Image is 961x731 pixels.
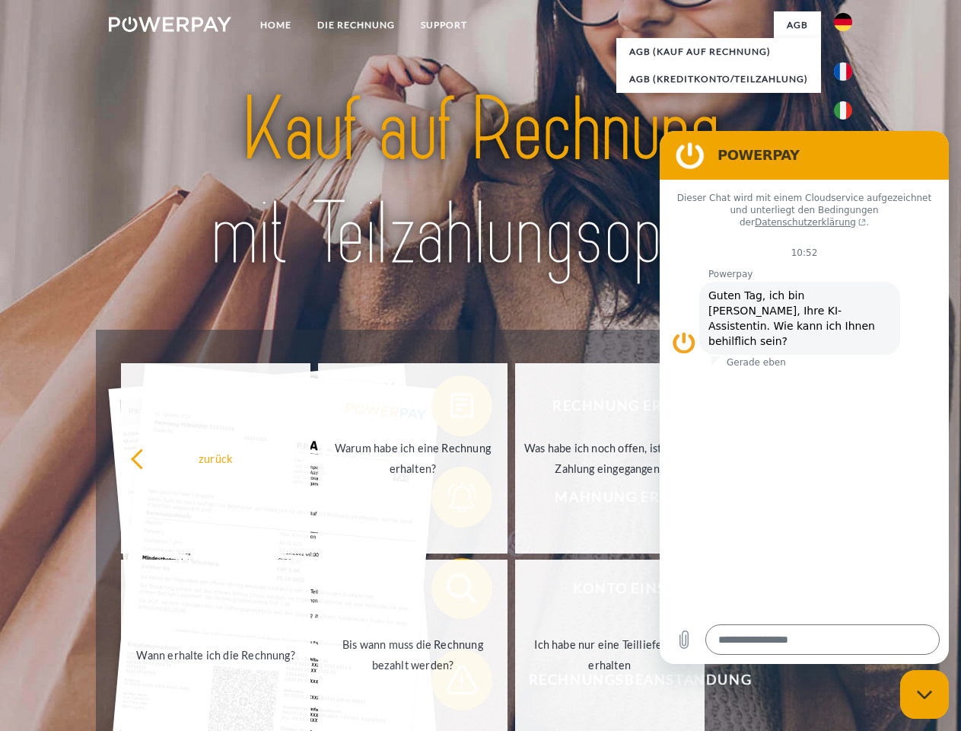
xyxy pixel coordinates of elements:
div: Was habe ich noch offen, ist meine Zahlung eingegangen? [524,438,695,479]
a: AGB (Kauf auf Rechnung) [616,38,821,65]
a: Was habe ich noch offen, ist meine Zahlung eingegangen? [515,363,705,554]
iframe: Messaging-Fenster [660,131,949,664]
a: agb [774,11,821,39]
a: AGB (Kreditkonto/Teilzahlung) [616,65,821,93]
img: de [834,13,852,31]
div: zurück [130,448,301,468]
a: DIE RECHNUNG [304,11,408,39]
img: fr [834,62,852,81]
iframe: Schaltfläche zum Öffnen des Messaging-Fensters; Konversation läuft [900,670,949,719]
img: it [834,101,852,120]
div: Bis wann muss die Rechnung bezahlt werden? [327,634,498,675]
a: Home [247,11,304,39]
a: SUPPORT [408,11,480,39]
div: Wann erhalte ich die Rechnung? [130,644,301,665]
img: title-powerpay_de.svg [145,73,816,292]
div: Warum habe ich eine Rechnung erhalten? [327,438,498,479]
img: logo-powerpay-white.svg [109,17,231,32]
div: Ich habe nur eine Teillieferung erhalten [524,634,695,675]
